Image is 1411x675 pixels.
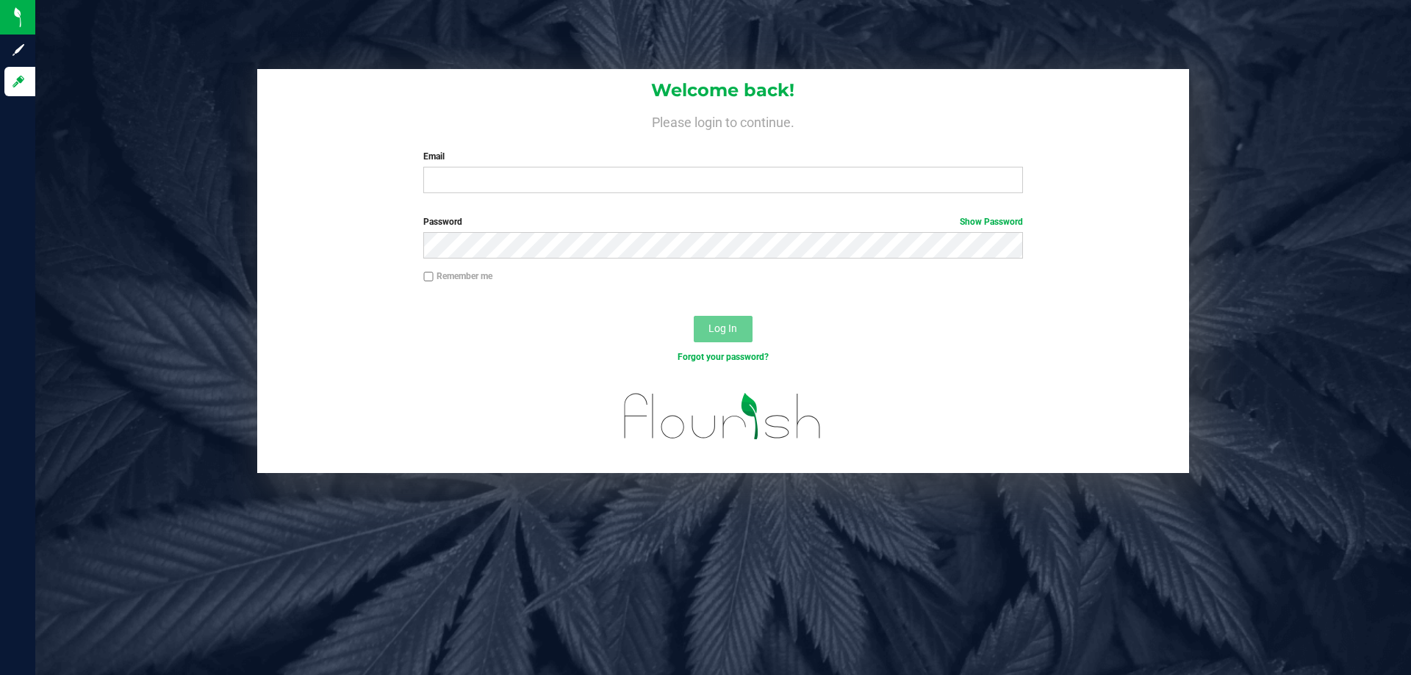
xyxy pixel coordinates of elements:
[257,81,1189,100] h1: Welcome back!
[423,150,1022,163] label: Email
[678,352,769,362] a: Forgot your password?
[11,43,26,57] inline-svg: Sign up
[423,217,462,227] span: Password
[423,270,492,283] label: Remember me
[11,74,26,89] inline-svg: Log in
[708,322,737,334] span: Log In
[694,316,753,342] button: Log In
[960,217,1023,227] a: Show Password
[423,272,434,282] input: Remember me
[257,112,1189,129] h4: Please login to continue.
[606,379,839,454] img: flourish_logo.svg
